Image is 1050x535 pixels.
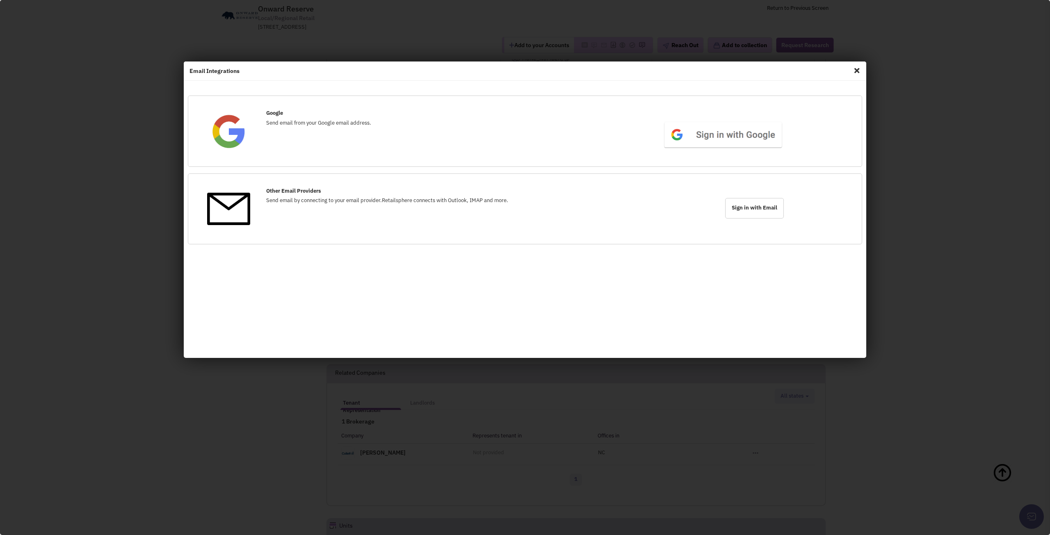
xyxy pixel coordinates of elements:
[207,109,250,153] img: Google.png
[662,120,784,149] img: btn_google_signin_light_normal_web@2x.png
[266,119,371,126] span: Send email from your Google email address.
[725,198,784,219] span: Sign in with Email
[266,197,508,204] span: Send email by connecting to your email provider.Retailsphere connects with Outlook, IMAP and more.
[207,187,250,230] img: OtherEmail.png
[266,187,321,195] label: Other Email Providers
[189,67,861,75] h4: Email Integrations
[851,64,862,77] span: Close
[266,109,283,117] label: Google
